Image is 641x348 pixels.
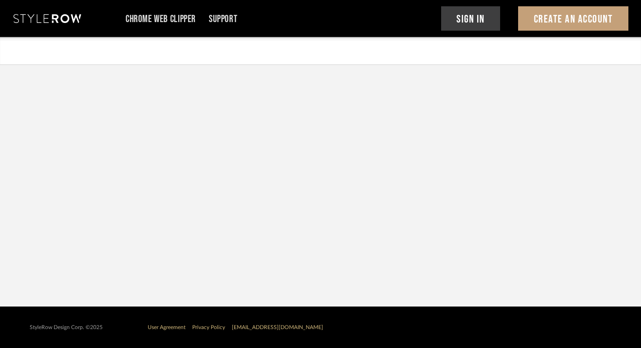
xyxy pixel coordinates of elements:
div: StyleRow Design Corp. ©2025 [30,324,103,331]
a: User Agreement [148,325,185,330]
button: Create An Account [518,6,628,31]
a: [EMAIL_ADDRESS][DOMAIN_NAME] [232,325,323,330]
button: Sign In [441,6,501,31]
a: Privacy Policy [192,325,225,330]
a: Chrome Web Clipper [126,15,196,23]
a: Support [209,15,237,23]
